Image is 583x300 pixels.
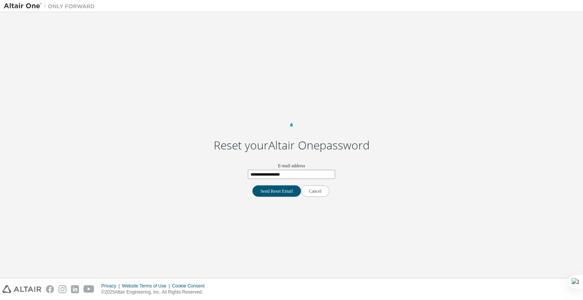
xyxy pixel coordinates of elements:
[101,289,209,295] p: © 2025 Altair Engineering, Inc. All Rights Reserved.
[58,285,66,293] img: instagram.svg
[122,283,172,289] div: Website Terms of Use
[101,283,122,289] div: Privacy
[212,138,371,153] h2: Reset your Altair One password
[172,283,209,289] div: Cookie Consent
[252,185,301,197] button: Send Reset Email
[46,285,54,293] img: facebook.svg
[301,185,329,197] button: Cancel
[248,162,335,168] label: E-mail address
[4,2,99,10] img: Altair One
[84,285,95,293] img: youtube.svg
[2,285,41,293] img: altair_logo.svg
[71,285,79,293] img: linkedin.svg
